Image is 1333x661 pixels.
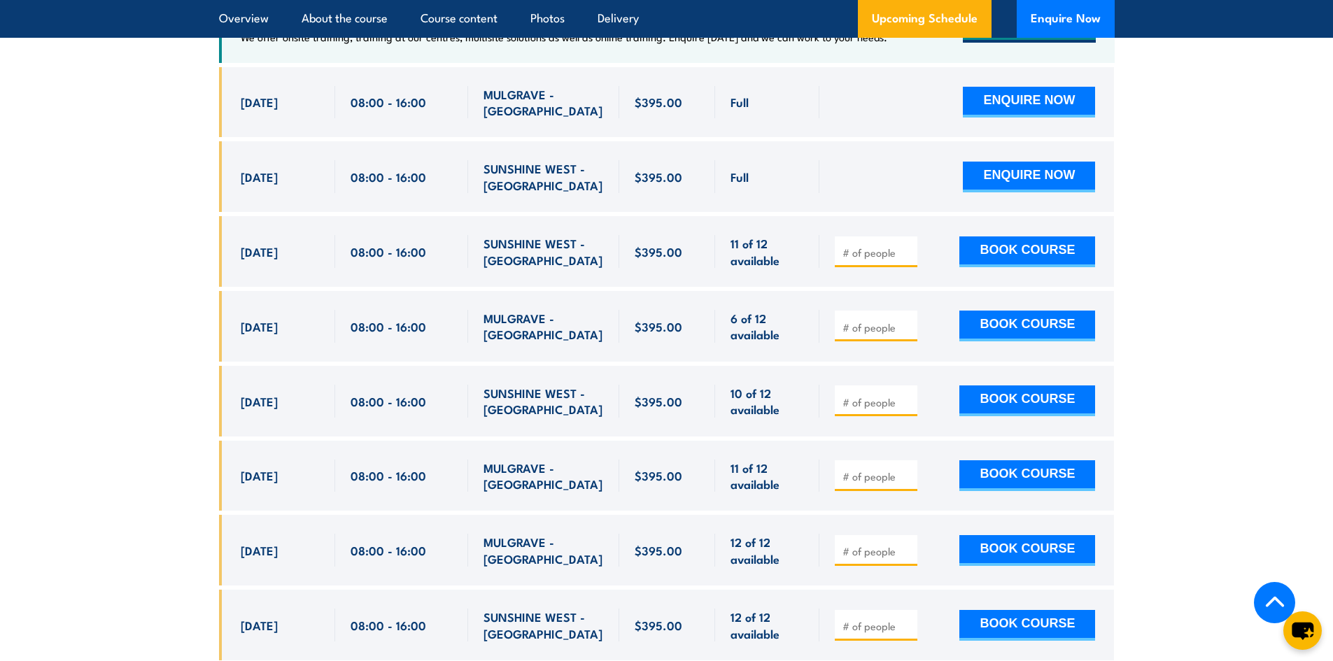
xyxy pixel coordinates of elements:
[635,169,682,185] span: $395.00
[731,385,804,418] span: 10 of 12 available
[351,542,426,558] span: 08:00 - 16:00
[241,393,278,409] span: [DATE]
[842,395,912,409] input: # of people
[959,236,1095,267] button: BOOK COURSE
[1283,611,1322,650] button: chat-button
[959,535,1095,566] button: BOOK COURSE
[963,162,1095,192] button: ENQUIRE NOW
[842,619,912,633] input: # of people
[731,534,804,567] span: 12 of 12 available
[635,94,682,110] span: $395.00
[241,94,278,110] span: [DATE]
[731,609,804,641] span: 12 of 12 available
[484,310,604,343] span: MULGRAVE - [GEOGRAPHIC_DATA]
[959,460,1095,491] button: BOOK COURSE
[959,311,1095,341] button: BOOK COURSE
[842,469,912,483] input: # of people
[241,318,278,334] span: [DATE]
[351,318,426,334] span: 08:00 - 16:00
[351,169,426,185] span: 08:00 - 16:00
[842,246,912,260] input: # of people
[842,544,912,558] input: # of people
[351,94,426,110] span: 08:00 - 16:00
[484,609,604,641] span: SUNSHINE WEST - [GEOGRAPHIC_DATA]
[351,467,426,483] span: 08:00 - 16:00
[241,169,278,185] span: [DATE]
[842,320,912,334] input: # of people
[484,385,604,418] span: SUNSHINE WEST - [GEOGRAPHIC_DATA]
[484,460,604,492] span: MULGRAVE - [GEOGRAPHIC_DATA]
[351,393,426,409] span: 08:00 - 16:00
[351,617,426,633] span: 08:00 - 16:00
[351,243,426,260] span: 08:00 - 16:00
[484,534,604,567] span: MULGRAVE - [GEOGRAPHIC_DATA]
[241,467,278,483] span: [DATE]
[241,542,278,558] span: [DATE]
[635,243,682,260] span: $395.00
[484,235,604,268] span: SUNSHINE WEST - [GEOGRAPHIC_DATA]
[959,610,1095,641] button: BOOK COURSE
[963,87,1095,118] button: ENQUIRE NOW
[731,169,749,185] span: Full
[959,385,1095,416] button: BOOK COURSE
[484,160,604,193] span: SUNSHINE WEST - [GEOGRAPHIC_DATA]
[241,243,278,260] span: [DATE]
[635,467,682,483] span: $395.00
[731,235,804,268] span: 11 of 12 available
[731,310,804,343] span: 6 of 12 available
[635,318,682,334] span: $395.00
[731,460,804,492] span: 11 of 12 available
[241,617,278,633] span: [DATE]
[484,86,604,119] span: MULGRAVE - [GEOGRAPHIC_DATA]
[635,542,682,558] span: $395.00
[731,94,749,110] span: Full
[635,617,682,633] span: $395.00
[635,393,682,409] span: $395.00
